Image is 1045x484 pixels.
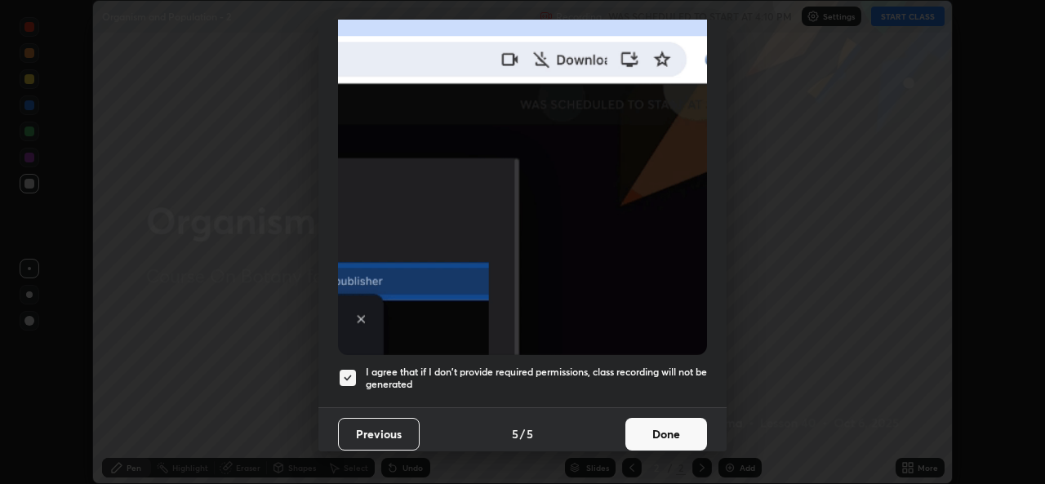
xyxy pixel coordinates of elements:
[338,418,420,451] button: Previous
[512,425,518,442] h4: 5
[520,425,525,442] h4: /
[625,418,707,451] button: Done
[527,425,533,442] h4: 5
[366,366,707,391] h5: I agree that if I don't provide required permissions, class recording will not be generated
